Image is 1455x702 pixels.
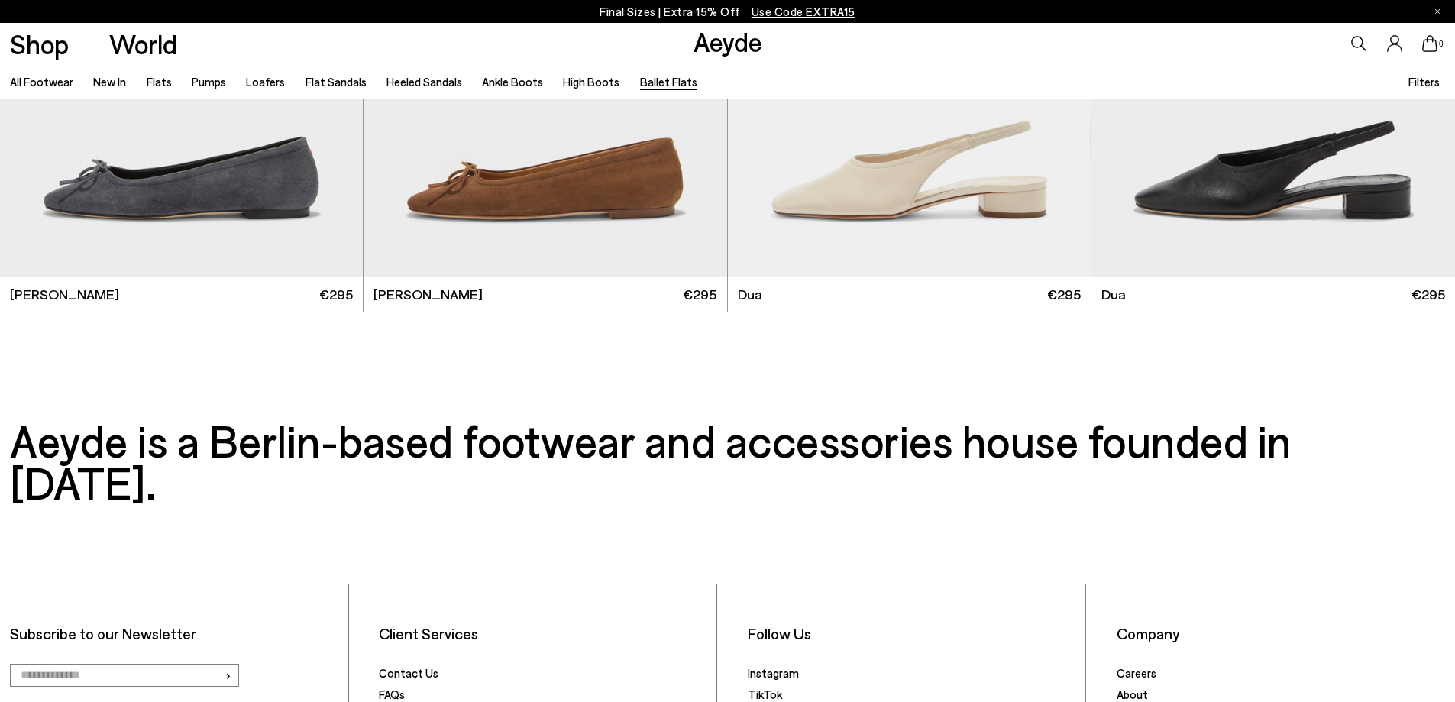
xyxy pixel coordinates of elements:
a: Ankle Boots [482,75,543,89]
p: Subscribe to our Newsletter [10,624,338,643]
a: Heeled Sandals [386,75,462,89]
a: New In [93,75,126,89]
a: Dua €295 [728,277,1091,312]
a: High Boots [563,75,619,89]
a: Aeyde [694,25,762,57]
span: Navigate to /collections/ss25-final-sizes [752,5,855,18]
li: Client Services [379,624,706,643]
span: [PERSON_NAME] [10,285,119,304]
a: TikTok [748,687,782,701]
span: €295 [1411,285,1445,304]
span: €295 [683,285,716,304]
a: World [109,31,177,57]
span: 0 [1437,40,1445,48]
a: Flat Sandals [306,75,367,89]
h3: Aeyde is a Berlin-based footwear and accessories house founded in [DATE]. [10,419,1445,503]
span: › [225,664,231,686]
span: €295 [1047,285,1081,304]
a: FAQs [379,687,405,701]
span: Filters [1408,75,1440,89]
a: 0 [1422,35,1437,52]
a: Dua €295 [1091,277,1455,312]
p: Final Sizes | Extra 15% Off [600,2,855,21]
a: Flats [147,75,172,89]
li: Follow Us [748,624,1075,643]
a: Ballet Flats [640,75,697,89]
a: Contact Us [379,666,438,680]
span: Dua [1101,285,1126,304]
li: Company [1117,624,1445,643]
a: Instagram [748,666,799,680]
span: €295 [319,285,353,304]
a: Shop [10,31,69,57]
a: Loafers [246,75,285,89]
a: Pumps [192,75,226,89]
a: All Footwear [10,75,73,89]
a: About [1117,687,1148,701]
span: Dua [738,285,762,304]
a: [PERSON_NAME] €295 [364,277,726,312]
span: [PERSON_NAME] [373,285,483,304]
a: Careers [1117,666,1156,680]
